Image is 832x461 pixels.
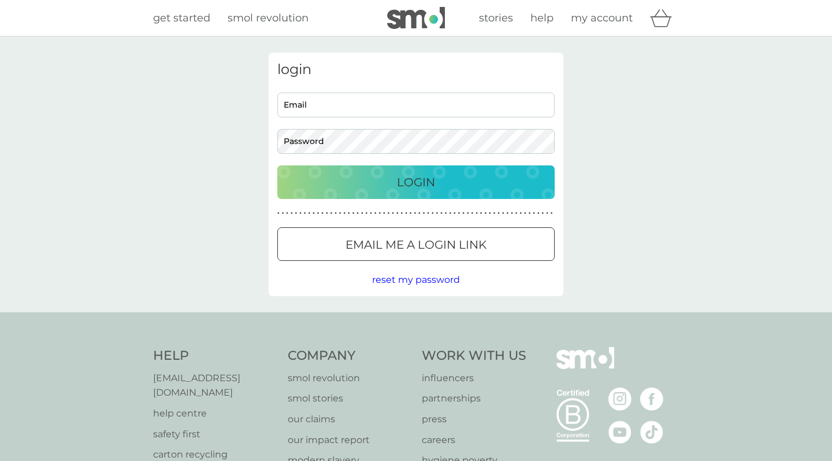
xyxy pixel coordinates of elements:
p: ● [356,211,359,216]
p: ● [454,211,456,216]
p: ● [480,211,482,216]
a: our claims [288,412,411,427]
p: ● [511,211,513,216]
p: ● [366,211,368,216]
button: Login [277,165,555,199]
a: smol stories [288,391,411,406]
a: influencers [422,371,526,386]
p: ● [299,211,302,216]
p: ● [471,211,474,216]
p: ● [489,211,491,216]
p: ● [321,211,324,216]
span: help [530,12,554,24]
a: my account [571,10,633,27]
p: ● [317,211,320,216]
p: ● [497,211,500,216]
img: visit the smol Instagram page [608,388,632,411]
a: our impact report [288,433,411,448]
h4: Work With Us [422,347,526,365]
p: ● [396,211,399,216]
p: ● [282,211,284,216]
p: Email me a login link [346,235,486,254]
p: ● [286,211,288,216]
p: ● [519,211,522,216]
span: get started [153,12,210,24]
p: ● [339,211,341,216]
p: ● [542,211,544,216]
a: stories [479,10,513,27]
a: press [422,412,526,427]
p: ● [352,211,355,216]
a: [EMAIL_ADDRESS][DOMAIN_NAME] [153,371,276,400]
p: ● [405,211,407,216]
span: my account [571,12,633,24]
p: ● [449,211,451,216]
p: ● [401,211,403,216]
p: ● [445,211,447,216]
p: smol revolution [288,371,411,386]
img: smol [387,7,445,29]
img: visit the smol Tiktok page [640,421,663,444]
img: smol [556,347,614,386]
p: ● [484,211,486,216]
p: ● [551,211,553,216]
a: safety first [153,427,276,442]
p: ● [423,211,425,216]
p: ● [388,211,390,216]
img: visit the smol Youtube page [608,421,632,444]
span: smol revolution [228,12,309,24]
p: ● [493,211,496,216]
p: ● [326,211,328,216]
p: Login [397,173,435,191]
a: help [530,10,554,27]
p: ● [361,211,363,216]
p: ● [378,211,381,216]
img: visit the smol Facebook page [640,388,663,411]
p: ● [467,211,469,216]
span: reset my password [372,274,460,285]
p: ● [533,211,535,216]
p: ● [537,211,540,216]
p: ● [330,211,333,216]
p: ● [524,211,526,216]
p: ● [436,211,439,216]
p: ● [546,211,548,216]
p: ● [502,211,504,216]
p: ● [410,211,412,216]
p: ● [343,211,346,216]
p: ● [308,211,310,216]
p: ● [476,211,478,216]
span: stories [479,12,513,24]
p: ● [383,211,385,216]
p: ● [432,211,434,216]
p: ● [304,211,306,216]
p: ● [458,211,460,216]
a: help centre [153,406,276,421]
p: ● [392,211,394,216]
p: ● [335,211,337,216]
p: ● [370,211,372,216]
a: smol revolution [228,10,309,27]
p: ● [418,211,421,216]
a: partnerships [422,391,526,406]
p: ● [374,211,377,216]
p: ● [295,211,298,216]
p: ● [348,211,350,216]
p: ● [440,211,443,216]
h4: Company [288,347,411,365]
p: ● [507,211,509,216]
button: Email me a login link [277,227,555,261]
p: ● [529,211,531,216]
p: ● [427,211,429,216]
p: ● [277,211,280,216]
button: reset my password [372,272,460,287]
